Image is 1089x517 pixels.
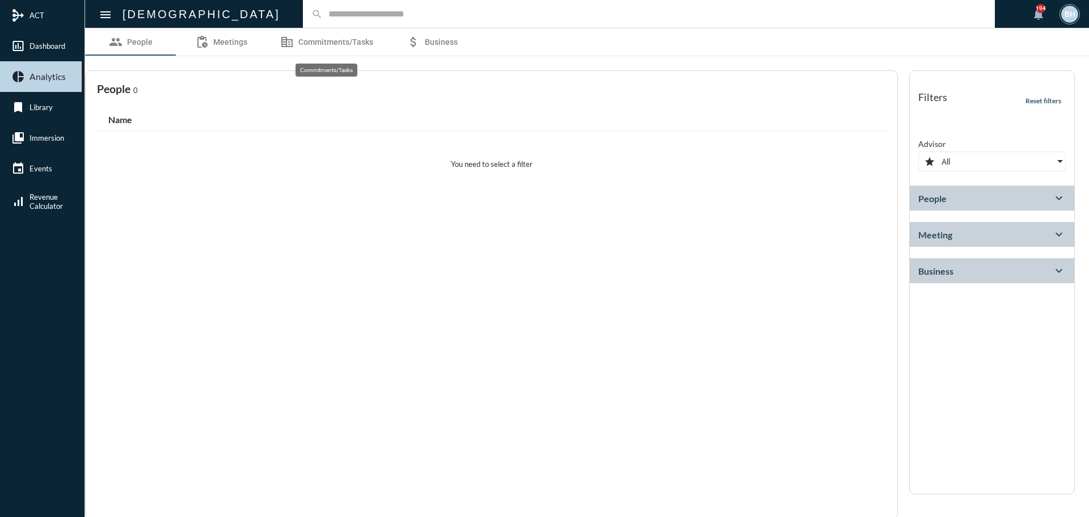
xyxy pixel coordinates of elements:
[133,86,138,95] span: 0
[11,70,25,83] mat-icon: pie_chart
[29,192,63,211] span: Revenue Calculator
[407,35,420,49] mat-icon: attach_money
[918,139,946,149] p: Advisor
[425,37,458,47] span: Business
[11,39,25,53] mat-icon: insert_chart_outlined
[195,35,209,49] mat-icon: pending_actions
[11,131,25,145] mat-icon: collections_bookmark
[296,64,357,77] div: Commitments/Tasks
[123,5,280,23] h2: [DEMOGRAPHIC_DATA]
[1052,228,1066,241] mat-icon: expand_more
[918,91,947,103] h2: Filters
[29,41,65,51] span: Dashboard
[298,37,373,47] span: Commitments/Tasks
[29,103,53,112] span: Library
[267,28,387,56] a: Commitments/Tasks
[29,164,52,173] span: Events
[942,157,950,166] span: All
[918,229,952,240] h2: Meeting
[1032,7,1045,21] mat-icon: notifications
[1052,264,1066,278] mat-icon: expand_more
[97,82,133,95] h2: People
[11,162,25,175] mat-icon: event
[125,159,858,169] p: You need to select a filter
[1021,96,1066,105] button: Reset filters
[94,3,117,26] button: Toggle sidenav
[176,28,267,56] a: Meetings
[11,100,25,114] mat-icon: bookmark
[1052,191,1066,205] mat-icon: expand_more
[213,37,247,47] span: Meetings
[99,8,112,22] mat-icon: Side nav toggle icon
[918,266,953,276] h2: Business
[280,35,294,49] mat-icon: corporate_fare
[85,28,176,56] a: People
[918,193,947,204] h2: People
[387,28,478,56] a: Business
[311,9,323,20] mat-icon: search
[29,11,44,20] span: ACT
[29,72,66,82] span: Analytics
[11,195,25,208] mat-icon: signal_cellular_alt
[29,133,64,142] span: Immersion
[1061,6,1078,23] div: BH
[127,37,153,47] span: People
[109,35,123,49] mat-icon: group
[108,114,132,125] p: Name
[11,9,25,22] mat-icon: mediation
[1036,4,1045,13] div: 194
